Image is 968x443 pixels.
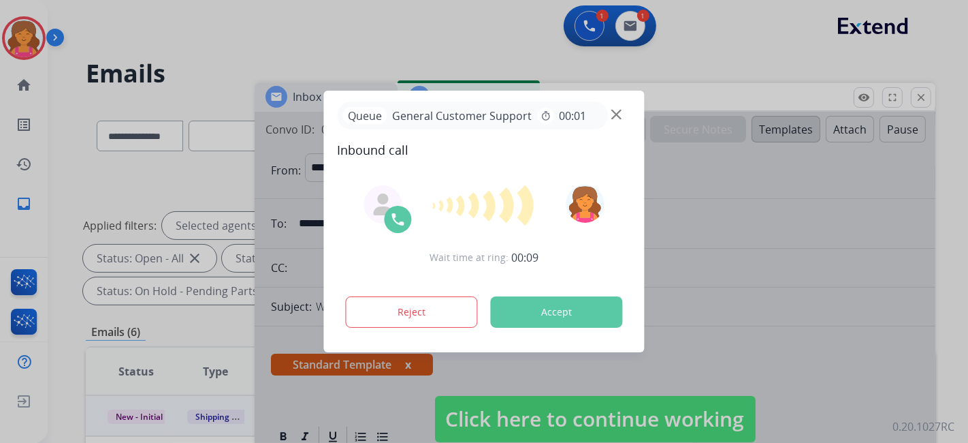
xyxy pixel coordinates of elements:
[346,296,478,328] button: Reject
[338,140,631,159] span: Inbound call
[611,110,622,120] img: close-button
[541,110,551,121] mat-icon: timer
[511,249,538,266] span: 00:09
[372,194,394,215] img: agent-avatar
[491,296,623,328] button: Accept
[560,108,587,124] span: 00:01
[430,251,509,264] span: Wait time at ring:
[390,211,406,228] img: call-icon
[343,107,387,124] p: Queue
[566,185,604,223] img: avatar
[387,108,538,124] span: General Customer Support
[892,418,954,435] p: 0.20.1027RC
